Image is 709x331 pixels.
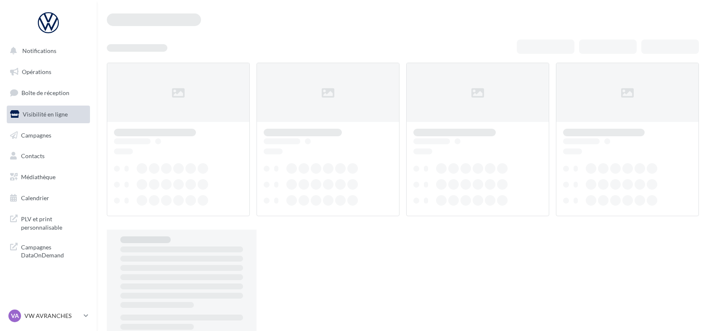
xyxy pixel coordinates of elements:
span: Visibilité en ligne [23,111,68,118]
button: Notifications [5,42,88,60]
span: Campagnes DataOnDemand [21,241,87,260]
span: PLV et print personnalisable [21,213,87,231]
a: Médiathèque [5,168,92,186]
a: PLV et print personnalisable [5,210,92,235]
span: VA [11,312,19,320]
span: Calendrier [21,194,49,201]
a: Calendrier [5,189,92,207]
a: VA VW AVRANCHES [7,308,90,324]
span: Médiathèque [21,173,56,180]
span: Campagnes [21,131,51,138]
span: Boîte de réception [21,89,69,96]
span: Opérations [22,68,51,75]
p: VW AVRANCHES [24,312,80,320]
a: Campagnes [5,127,92,144]
a: Boîte de réception [5,84,92,102]
a: Campagnes DataOnDemand [5,238,92,263]
span: Contacts [21,152,45,159]
a: Contacts [5,147,92,165]
a: Visibilité en ligne [5,106,92,123]
span: Notifications [22,47,56,54]
a: Opérations [5,63,92,81]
